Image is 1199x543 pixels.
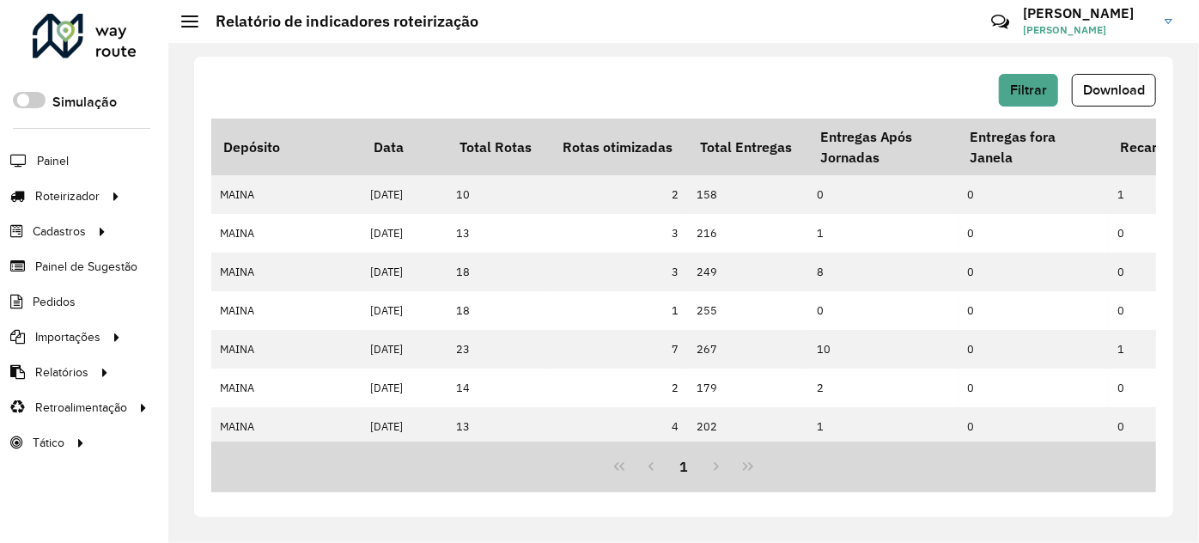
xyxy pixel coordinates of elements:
[211,253,362,291] td: MAINA
[211,214,362,253] td: MAINA
[688,214,808,253] td: 216
[447,253,551,291] td: 18
[808,407,959,446] td: 1
[688,369,808,407] td: 179
[982,3,1019,40] a: Contato Rápido
[362,175,447,214] td: [DATE]
[211,369,362,407] td: MAINA
[808,291,959,330] td: 0
[362,253,447,291] td: [DATE]
[808,253,959,291] td: 8
[551,330,688,369] td: 7
[35,328,100,346] span: Importações
[667,450,700,483] button: 1
[447,175,551,214] td: 10
[551,214,688,253] td: 3
[551,369,688,407] td: 2
[959,330,1109,369] td: 0
[362,214,447,253] td: [DATE]
[959,369,1109,407] td: 0
[33,223,86,241] span: Cadastros
[1023,5,1152,21] h3: [PERSON_NAME]
[362,407,447,446] td: [DATE]
[808,369,959,407] td: 2
[447,407,551,446] td: 13
[551,291,688,330] td: 1
[33,293,76,311] span: Pedidos
[362,369,447,407] td: [DATE]
[198,12,478,31] h2: Relatório de indicadores roteirização
[551,407,688,446] td: 4
[35,258,137,276] span: Painel de Sugestão
[551,119,688,175] th: Rotas otimizadas
[999,74,1058,107] button: Filtrar
[959,119,1109,175] th: Entregas fora Janela
[1072,74,1156,107] button: Download
[959,407,1109,446] td: 0
[959,253,1109,291] td: 0
[808,119,959,175] th: Entregas Após Jornadas
[959,214,1109,253] td: 0
[551,253,688,291] td: 3
[447,291,551,330] td: 18
[211,175,362,214] td: MAINA
[1010,82,1047,97] span: Filtrar
[35,363,88,381] span: Relatórios
[33,434,64,452] span: Tático
[551,175,688,214] td: 2
[447,330,551,369] td: 23
[211,291,362,330] td: MAINA
[1023,22,1152,38] span: [PERSON_NAME]
[688,291,808,330] td: 255
[688,175,808,214] td: 158
[447,369,551,407] td: 14
[211,119,362,175] th: Depósito
[959,175,1109,214] td: 0
[362,291,447,330] td: [DATE]
[37,152,69,170] span: Painel
[447,214,551,253] td: 13
[808,175,959,214] td: 0
[362,119,447,175] th: Data
[688,330,808,369] td: 267
[211,330,362,369] td: MAINA
[688,119,808,175] th: Total Entregas
[362,330,447,369] td: [DATE]
[35,187,100,205] span: Roteirizador
[808,330,959,369] td: 10
[52,92,117,113] label: Simulação
[1083,82,1145,97] span: Download
[688,407,808,446] td: 202
[35,399,127,417] span: Retroalimentação
[959,291,1109,330] td: 0
[808,214,959,253] td: 1
[211,407,362,446] td: MAINA
[447,119,551,175] th: Total Rotas
[688,253,808,291] td: 249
